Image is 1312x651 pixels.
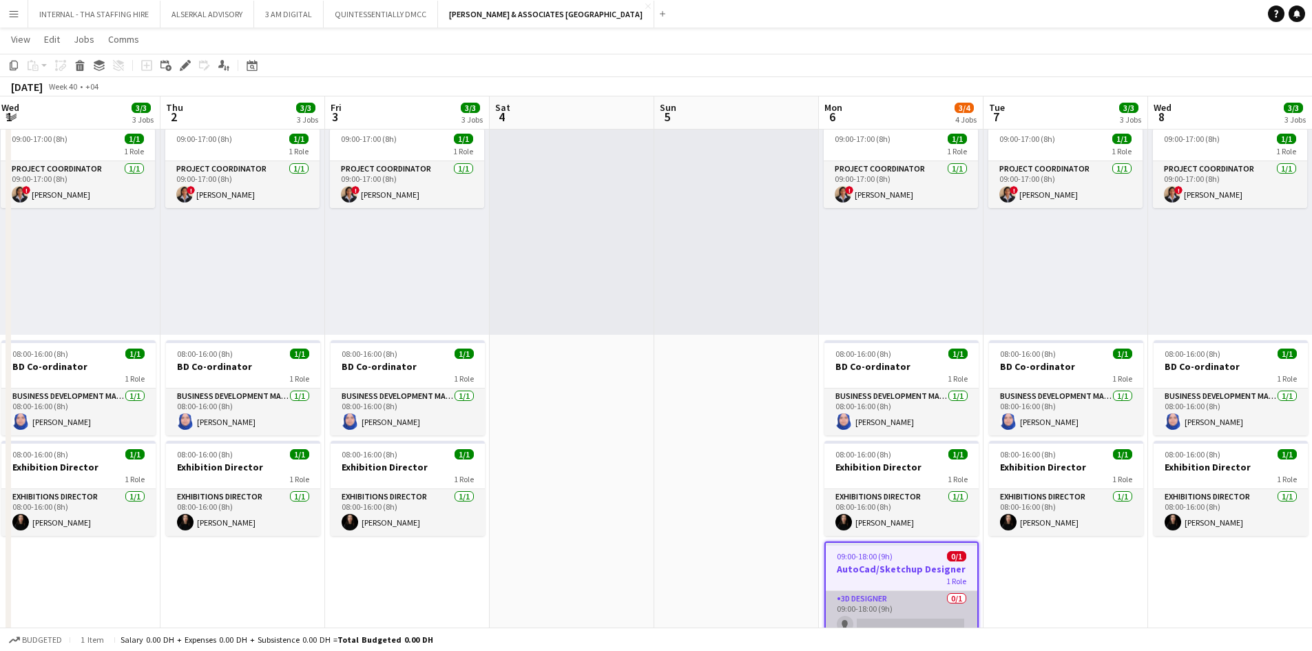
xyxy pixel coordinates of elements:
[6,30,36,48] a: View
[108,33,139,45] span: Comms
[329,109,342,125] span: 3
[166,489,320,536] app-card-role: Exhibitions Director1/108:00-16:00 (8h)[PERSON_NAME]
[74,33,94,45] span: Jobs
[351,186,360,194] span: !
[948,349,968,359] span: 1/1
[1154,489,1308,536] app-card-role: Exhibitions Director1/108:00-16:00 (8h)[PERSON_NAME]
[835,349,891,359] span: 08:00-16:00 (8h)
[988,161,1143,208] app-card-role: Project Coordinator1/109:00-17:00 (8h)![PERSON_NAME]
[947,551,966,561] span: 0/1
[948,474,968,484] span: 1 Role
[22,186,30,194] span: !
[1,489,156,536] app-card-role: Exhibitions Director1/108:00-16:00 (8h)[PERSON_NAME]
[125,474,145,484] span: 1 Role
[826,591,977,638] app-card-role: 3D Designer0/109:00-18:00 (9h)
[166,360,320,373] h3: BD Co-ordinator
[1,461,156,473] h3: Exhibition Director
[121,634,433,645] div: Salary 0.00 DH + Expenses 0.00 DH + Subsistence 0.00 DH =
[826,563,977,575] h3: AutoCad/Sketchup Designer
[1154,441,1308,536] app-job-card: 08:00-16:00 (8h)1/1Exhibition Director1 RoleExhibitions Director1/108:00-16:00 (8h)[PERSON_NAME]
[824,101,842,114] span: Mon
[342,449,397,459] span: 08:00-16:00 (8h)
[331,360,485,373] h3: BD Co-ordinator
[176,134,232,144] span: 09:00-17:00 (8h)
[835,134,891,144] span: 09:00-17:00 (8h)
[125,134,144,144] span: 1/1
[989,489,1143,536] app-card-role: Exhibitions Director1/108:00-16:00 (8h)[PERSON_NAME]
[1153,128,1307,208] app-job-card: 09:00-17:00 (8h)1/11 RoleProject Coordinator1/109:00-17:00 (8h)![PERSON_NAME]
[824,389,979,435] app-card-role: Business Development Manager1/108:00-16:00 (8h)[PERSON_NAME]
[1165,349,1220,359] span: 08:00-16:00 (8h)
[187,186,195,194] span: !
[45,81,80,92] span: Week 40
[455,349,474,359] span: 1/1
[290,449,309,459] span: 1/1
[12,349,68,359] span: 08:00-16:00 (8h)
[1276,146,1296,156] span: 1 Role
[824,441,979,536] app-job-card: 08:00-16:00 (8h)1/1Exhibition Director1 RoleExhibitions Director1/108:00-16:00 (8h)[PERSON_NAME]
[1154,101,1172,114] span: Wed
[1113,449,1132,459] span: 1/1
[1000,349,1056,359] span: 08:00-16:00 (8h)
[1154,360,1308,373] h3: BD Co-ordinator
[1284,114,1306,125] div: 3 Jobs
[132,103,151,113] span: 3/3
[11,33,30,45] span: View
[461,103,480,113] span: 3/3
[987,109,1005,125] span: 7
[989,461,1143,473] h3: Exhibition Director
[824,489,979,536] app-card-role: Exhibitions Director1/108:00-16:00 (8h)[PERSON_NAME]
[438,1,654,28] button: [PERSON_NAME] & ASSOCIATES [GEOGRAPHIC_DATA]
[125,373,145,384] span: 1 Role
[824,340,979,435] app-job-card: 08:00-16:00 (8h)1/1BD Co-ordinator1 RoleBusiness Development Manager1/108:00-16:00 (8h)[PERSON_NAME]
[822,109,842,125] span: 6
[658,109,676,125] span: 5
[1113,349,1132,359] span: 1/1
[948,449,968,459] span: 1/1
[454,474,474,484] span: 1 Role
[68,30,100,48] a: Jobs
[999,134,1055,144] span: 09:00-17:00 (8h)
[1,389,156,435] app-card-role: Business Development Manager1/108:00-16:00 (8h)[PERSON_NAME]
[1112,474,1132,484] span: 1 Role
[166,340,320,435] app-job-card: 08:00-16:00 (8h)1/1BD Co-ordinator1 RoleBusiness Development Manager1/108:00-16:00 (8h)[PERSON_NAME]
[1,128,155,208] app-job-card: 09:00-17:00 (8h)1/11 RoleProject Coordinator1/109:00-17:00 (8h)![PERSON_NAME]
[1,441,156,536] app-job-card: 08:00-16:00 (8h)1/1Exhibition Director1 RoleExhibitions Director1/108:00-16:00 (8h)[PERSON_NAME]
[331,101,342,114] span: Fri
[166,101,183,114] span: Thu
[330,128,484,208] div: 09:00-17:00 (8h)1/11 RoleProject Coordinator1/109:00-17:00 (8h)![PERSON_NAME]
[989,441,1143,536] app-job-card: 08:00-16:00 (8h)1/1Exhibition Director1 RoleExhibitions Director1/108:00-16:00 (8h)[PERSON_NAME]
[1000,449,1056,459] span: 08:00-16:00 (8h)
[177,349,233,359] span: 08:00-16:00 (8h)
[1,101,19,114] span: Wed
[164,109,183,125] span: 2
[1154,340,1308,435] div: 08:00-16:00 (8h)1/1BD Co-ordinator1 RoleBusiness Development Manager1/108:00-16:00 (8h)[PERSON_NAME]
[1164,134,1220,144] span: 09:00-17:00 (8h)
[289,134,309,144] span: 1/1
[177,449,233,459] span: 08:00-16:00 (8h)
[12,449,68,459] span: 08:00-16:00 (8h)
[39,30,65,48] a: Edit
[331,489,485,536] app-card-role: Exhibitions Director1/108:00-16:00 (8h)[PERSON_NAME]
[165,128,320,208] app-job-card: 09:00-17:00 (8h)1/11 RoleProject Coordinator1/109:00-17:00 (8h)![PERSON_NAME]
[331,441,485,536] app-job-card: 08:00-16:00 (8h)1/1Exhibition Director1 RoleExhibitions Director1/108:00-16:00 (8h)[PERSON_NAME]
[989,101,1005,114] span: Tue
[824,360,979,373] h3: BD Co-ordinator
[11,80,43,94] div: [DATE]
[12,134,67,144] span: 09:00-17:00 (8h)
[845,186,853,194] span: !
[289,474,309,484] span: 1 Role
[495,101,510,114] span: Sat
[85,81,98,92] div: +04
[988,128,1143,208] div: 09:00-17:00 (8h)1/11 RoleProject Coordinator1/109:00-17:00 (8h)![PERSON_NAME]
[324,1,438,28] button: QUINTESSENTIALLY DMCC
[824,541,979,639] div: 09:00-18:00 (9h)0/1AutoCad/Sketchup Designer1 Role3D Designer0/109:00-18:00 (9h)
[132,114,154,125] div: 3 Jobs
[824,161,978,208] app-card-role: Project Coordinator1/109:00-17:00 (8h)![PERSON_NAME]
[948,373,968,384] span: 1 Role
